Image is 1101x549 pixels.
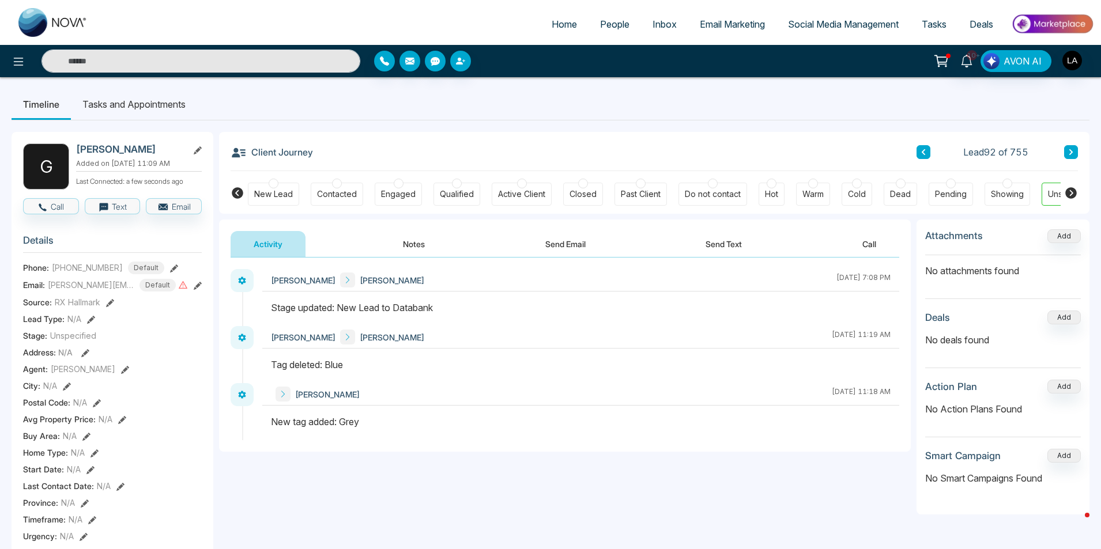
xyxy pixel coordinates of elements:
h3: Deals [925,312,950,323]
span: Lead 92 of 755 [963,145,1028,159]
div: Cold [848,188,866,200]
span: N/A [99,413,112,425]
button: AVON AI [981,50,1051,72]
h3: Client Journey [231,143,313,161]
span: Agent: [23,363,48,375]
span: Avg Property Price : [23,413,96,425]
span: People [600,18,629,30]
span: N/A [69,513,82,525]
div: Showing [991,188,1024,200]
div: Pending [935,188,967,200]
span: [PERSON_NAME] [360,331,424,343]
div: Do not contact [685,188,741,200]
button: Add [1047,449,1081,463]
img: User Avatar [1062,51,1082,70]
p: No Smart Campaigns Found [925,471,1081,485]
a: People [589,13,641,35]
span: Default [128,262,164,274]
p: No Action Plans Found [925,402,1081,416]
span: N/A [67,463,81,475]
img: Lead Flow [983,53,1000,69]
iframe: Intercom live chat [1062,510,1089,537]
li: Timeline [12,89,71,120]
a: Tasks [910,13,958,35]
span: N/A [63,430,77,442]
span: N/A [97,480,111,492]
div: [DATE] 7:08 PM [836,272,891,287]
p: Added on [DATE] 11:09 AM [76,158,202,169]
span: Stage: [23,330,47,342]
span: Deals [970,18,993,30]
span: N/A [73,396,87,408]
h3: Details [23,234,202,252]
span: Email: [23,279,45,291]
span: [PHONE_NUMBER] [52,262,123,274]
span: [PERSON_NAME] [360,274,424,286]
span: Add [1047,230,1081,240]
div: New Lead [254,188,293,200]
p: Last Connected: a few seconds ago [76,174,202,187]
span: [PERSON_NAME] [271,274,335,286]
div: Past Client [621,188,661,200]
span: N/A [61,497,75,509]
button: Add [1047,311,1081,324]
div: Qualified [440,188,474,200]
span: [PERSON_NAME] [51,363,115,375]
span: Timeframe : [23,513,66,525]
div: Contacted [317,188,357,200]
span: City : [23,380,40,392]
span: N/A [67,313,81,325]
span: Urgency : [23,530,57,542]
span: N/A [60,530,74,542]
span: AVON AI [1004,54,1042,68]
span: N/A [43,380,57,392]
span: Source: [23,296,52,308]
p: No deals found [925,333,1081,347]
span: Buy Area : [23,430,60,442]
span: Phone: [23,262,49,274]
img: Market-place.gif [1010,11,1094,37]
button: Activity [231,231,306,257]
div: [DATE] 11:19 AM [832,330,891,344]
button: Add [1047,380,1081,393]
li: Tasks and Appointments [71,89,197,120]
span: Address: [23,346,73,358]
a: 10+ [953,50,981,70]
span: N/A [71,446,85,459]
button: Email [146,198,202,214]
img: Nova CRM Logo [18,8,88,37]
div: [DATE] 11:18 AM [832,387,891,402]
button: Notes [380,231,448,257]
span: Email Marketing [700,18,765,30]
span: Last Contact Date : [23,480,94,492]
p: No attachments found [925,255,1081,278]
span: RX Hallmark [55,296,100,308]
span: Inbox [653,18,677,30]
span: [PERSON_NAME][EMAIL_ADDRESS][DOMAIN_NAME] [48,279,134,291]
a: Home [540,13,589,35]
button: Send Text [683,231,765,257]
button: Text [85,198,141,214]
span: Home Type : [23,446,68,459]
button: Call [839,231,899,257]
div: Closed [570,188,597,200]
div: Unspecified [1048,188,1094,200]
a: Deals [958,13,1005,35]
div: Dead [890,188,911,200]
div: Hot [765,188,778,200]
div: G [23,143,69,190]
span: [PERSON_NAME] [295,388,360,400]
span: 10+ [967,50,977,60]
span: Province : [23,497,58,509]
span: Postal Code : [23,396,70,408]
a: Social Media Management [776,13,910,35]
span: N/A [58,347,73,357]
button: Add [1047,229,1081,243]
span: [PERSON_NAME] [271,331,335,343]
div: Active Client [498,188,545,200]
h3: Action Plan [925,381,977,392]
button: Send Email [522,231,609,257]
span: Default [139,279,176,291]
a: Email Marketing [688,13,776,35]
span: Unspecified [50,330,96,342]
